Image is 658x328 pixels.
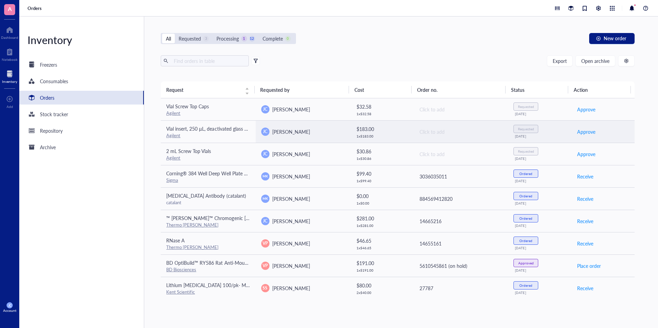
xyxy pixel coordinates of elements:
[203,36,209,42] div: 3
[518,127,534,131] div: Requested
[255,81,349,98] th: Requested by
[263,285,267,291] span: SS
[19,74,144,88] a: Consumables
[357,291,408,295] div: 2 x $ 40.00
[577,126,596,137] button: Approve
[166,170,389,177] span: Corning® 384 Well Deep Well Plate clear polypropylene, V-bottom, non-sterile, deep well, lid: no,...
[547,55,573,66] button: Export
[515,179,565,183] div: [DATE]
[357,103,408,110] div: $ 32.58
[577,150,595,158] span: Approve
[1,24,18,40] a: Dashboard
[518,261,534,265] div: Approved
[357,179,408,183] div: 1 x $ 99.40
[413,98,508,121] td: Click to add
[357,237,408,244] div: $ 46.65
[263,174,268,178] span: MK
[357,170,408,177] div: $ 99.40
[420,106,502,113] div: Click to add
[515,112,565,116] div: [DATE]
[357,125,408,133] div: $ 183.00
[3,308,17,313] div: Account
[216,35,239,42] div: Processing
[577,104,596,115] button: Approve
[589,33,635,44] button: New order
[577,173,593,180] span: Receive
[515,134,565,138] div: [DATE]
[161,81,255,98] th: Request
[19,140,144,154] a: Archive
[553,58,567,64] span: Export
[357,156,408,161] div: 1 x $ 30.86
[577,216,594,227] button: Receive
[272,262,310,269] span: [PERSON_NAME]
[357,112,408,116] div: 1 x $ 32.58
[171,56,246,66] input: Find orders in table
[420,195,502,203] div: 884569412820
[272,240,310,247] span: [PERSON_NAME]
[577,240,593,247] span: Receive
[357,282,408,289] div: $ 80.00
[40,110,68,118] div: Stock tracker
[413,187,508,210] td: 884569412820
[575,55,615,66] button: Open archive
[577,284,593,292] span: Receive
[577,217,593,225] span: Receive
[577,193,594,204] button: Receive
[413,143,508,165] td: Click to add
[161,33,296,44] div: segmented control
[577,195,593,203] span: Receive
[272,285,310,292] span: [PERSON_NAME]
[272,173,310,180] span: [PERSON_NAME]
[166,199,250,206] div: catalant
[263,106,267,112] span: JC
[166,221,219,228] a: Thermo [PERSON_NAME]
[519,283,532,287] div: Ordered
[263,129,267,135] span: JC
[263,218,267,224] span: JC
[577,238,594,249] button: Receive
[413,210,508,232] td: 14665216
[420,284,502,292] div: 27787
[263,35,283,42] div: Complete
[2,79,17,84] div: Inventory
[420,262,502,270] div: 5610545861 (on hold)
[577,128,595,135] span: Approve
[28,5,43,11] a: Orders
[166,103,209,110] span: Vial Screw Top Caps
[263,263,268,269] span: VP
[285,36,291,42] div: 0
[166,110,180,116] a: Agilent
[577,171,594,182] button: Receive
[166,35,171,42] div: All
[577,149,596,160] button: Approve
[357,259,408,267] div: $ 191.00
[179,35,201,42] div: Requested
[272,151,310,157] span: [PERSON_NAME]
[166,147,211,154] span: 2 mL Screw Top Vials
[40,127,63,134] div: Repository
[515,223,565,228] div: [DATE]
[249,36,255,42] div: 12
[272,218,310,225] span: [PERSON_NAME]
[515,246,565,250] div: [DATE]
[577,262,601,270] span: Place order
[357,246,408,250] div: 1 x $ 46.65
[519,216,532,220] div: Ordered
[357,192,408,200] div: $ 0.00
[568,81,631,98] th: Action
[506,81,568,98] th: Status
[8,4,12,13] span: A
[581,58,609,64] span: Open archive
[263,196,268,201] span: MK
[357,147,408,155] div: $ 30.86
[166,237,184,244] span: RNase A
[420,128,502,135] div: Click to add
[263,151,267,157] span: JC
[2,68,17,84] a: Inventory
[357,268,408,272] div: 1 x $ 191.00
[166,215,304,221] span: ™ [PERSON_NAME]™ Chromogenic [MEDICAL_DATA] Quant Kit
[518,149,534,153] div: Requested
[166,177,178,183] a: Sigma
[166,288,195,295] a: Kent Scientific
